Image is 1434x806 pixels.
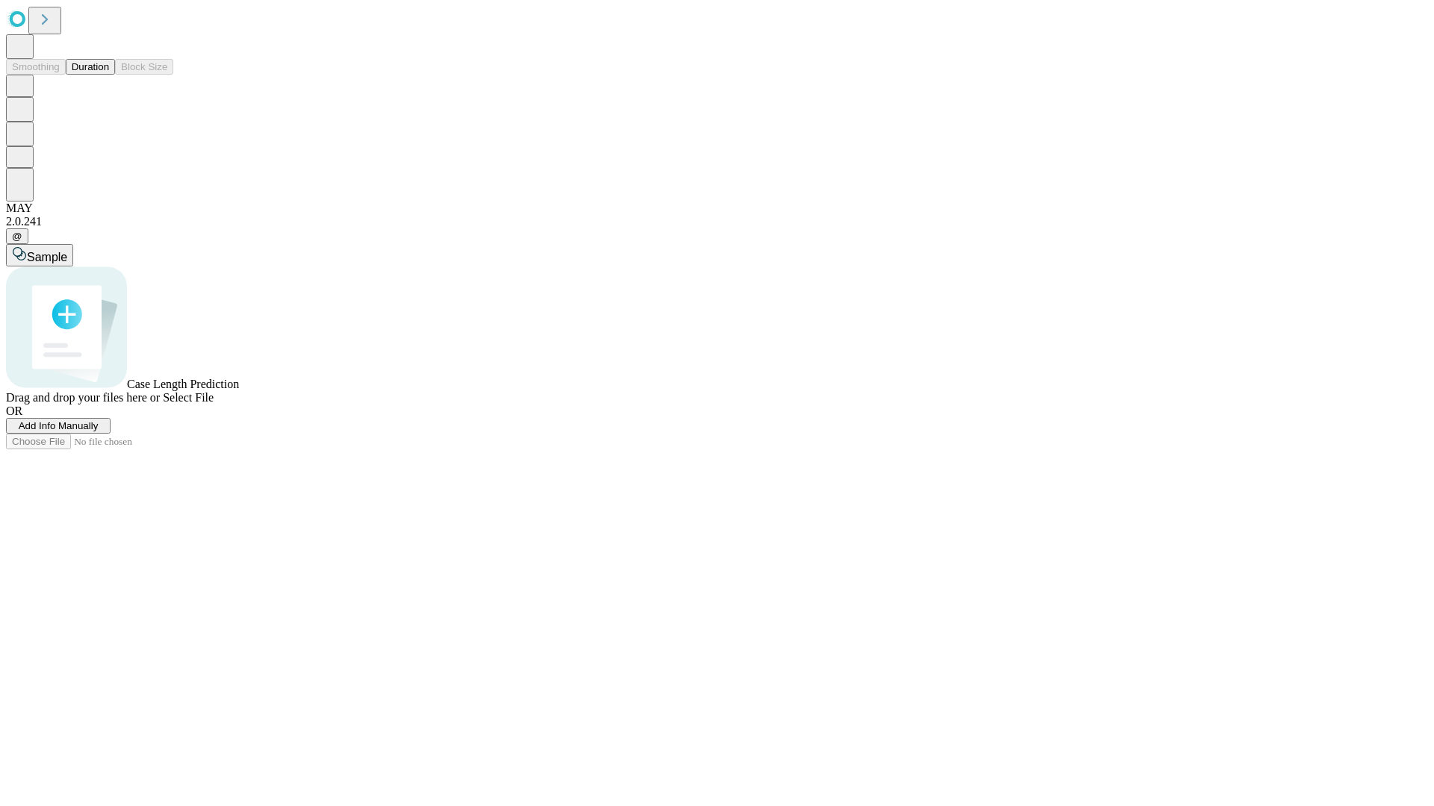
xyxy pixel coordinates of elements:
[6,228,28,244] button: @
[6,215,1428,228] div: 2.0.241
[19,420,99,431] span: Add Info Manually
[6,418,111,434] button: Add Info Manually
[27,251,67,263] span: Sample
[6,201,1428,215] div: MAY
[115,59,173,75] button: Block Size
[6,391,160,404] span: Drag and drop your files here or
[66,59,115,75] button: Duration
[6,59,66,75] button: Smoothing
[6,404,22,417] span: OR
[12,231,22,242] span: @
[127,378,239,390] span: Case Length Prediction
[163,391,214,404] span: Select File
[6,244,73,266] button: Sample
